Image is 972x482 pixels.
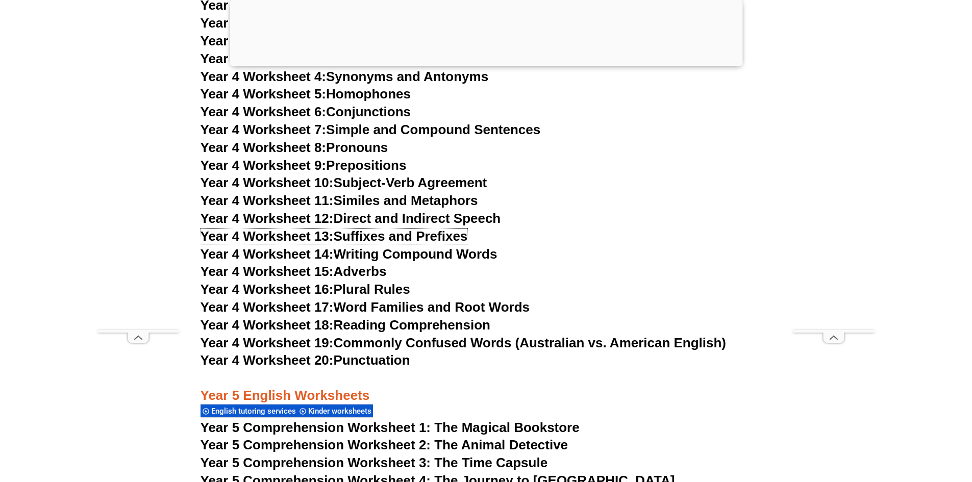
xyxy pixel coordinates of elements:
[201,15,367,31] a: Year 4 Worksheet 1:Nouns
[201,264,387,279] a: Year 4 Worksheet 15:Adverbs
[802,367,972,482] iframe: Chat Widget
[201,437,568,452] a: Year 5 Comprehension Worksheet 2: The Animal Detective
[201,104,411,119] a: Year 4 Worksheet 6:Conjunctions
[201,229,468,244] a: Year 4 Worksheet 13:Suffixes and Prefixes
[201,264,334,279] span: Year 4 Worksheet 15:
[201,33,362,48] a: Year 4 Worksheet 2:Verbs
[308,407,375,416] span: Kinder worksheets
[201,15,327,31] span: Year 4 Worksheet 1:
[201,140,388,155] a: Year 4 Worksheet 8:Pronouns
[201,104,327,119] span: Year 4 Worksheet 6:
[201,122,541,137] a: Year 4 Worksheet 7:Simple and Compound Sentences
[201,69,327,84] span: Year 4 Worksheet 4:
[201,317,334,333] span: Year 4 Worksheet 18:
[297,404,373,418] div: Kinder worksheets
[201,299,530,315] a: Year 4 Worksheet 17:Word Families and Root Words
[201,282,410,297] a: Year 4 Worksheet 16:Plural Rules
[201,335,727,350] a: Year 4 Worksheet 19:Commonly Confused Words (Australian vs. American English)
[201,335,334,350] span: Year 4 Worksheet 19:
[201,404,297,418] div: English tutoring services
[201,246,334,262] span: Year 4 Worksheet 14:
[201,193,478,208] a: Year 4 Worksheet 11:Similes and Metaphors
[201,51,393,66] a: Year 4 Worksheet 3:Adjectives
[201,299,334,315] span: Year 4 Worksheet 17:
[201,211,334,226] span: Year 4 Worksheet 12:
[201,455,548,470] a: Year 5 Comprehension Worksheet 3: The Time Capsule
[201,282,334,297] span: Year 4 Worksheet 16:
[201,352,334,368] span: Year 4 Worksheet 20:
[201,175,487,190] a: Year 4 Worksheet 10:Subject-Verb Agreement
[201,51,327,66] span: Year 4 Worksheet 3:
[201,69,489,84] a: Year 4 Worksheet 4:Synonyms and Antonyms
[211,407,299,416] span: English tutoring services
[201,33,327,48] span: Year 4 Worksheet 2:
[201,211,501,226] a: Year 4 Worksheet 12:Direct and Indirect Speech
[201,158,407,173] a: Year 4 Worksheet 9:Prepositions
[201,370,772,404] h3: Year 5 English Worksheets
[201,158,327,173] span: Year 4 Worksheet 9:
[201,175,334,190] span: Year 4 Worksheet 10:
[201,140,327,155] span: Year 4 Worksheet 8:
[201,317,490,333] a: Year 4 Worksheet 18:Reading Comprehension
[201,122,327,137] span: Year 4 Worksheet 7:
[201,352,410,368] a: Year 4 Worksheet 20:Punctuation
[201,420,580,435] a: Year 5 Comprehension Worksheet 1: The Magical Bookstore
[201,86,327,102] span: Year 4 Worksheet 5:
[201,229,334,244] span: Year 4 Worksheet 13:
[201,193,334,208] span: Year 4 Worksheet 11:
[793,24,875,330] iframe: Advertisement
[201,86,411,102] a: Year 4 Worksheet 5:Homophones
[201,246,497,262] a: Year 4 Worksheet 14:Writing Compound Words
[97,24,179,330] iframe: Advertisement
